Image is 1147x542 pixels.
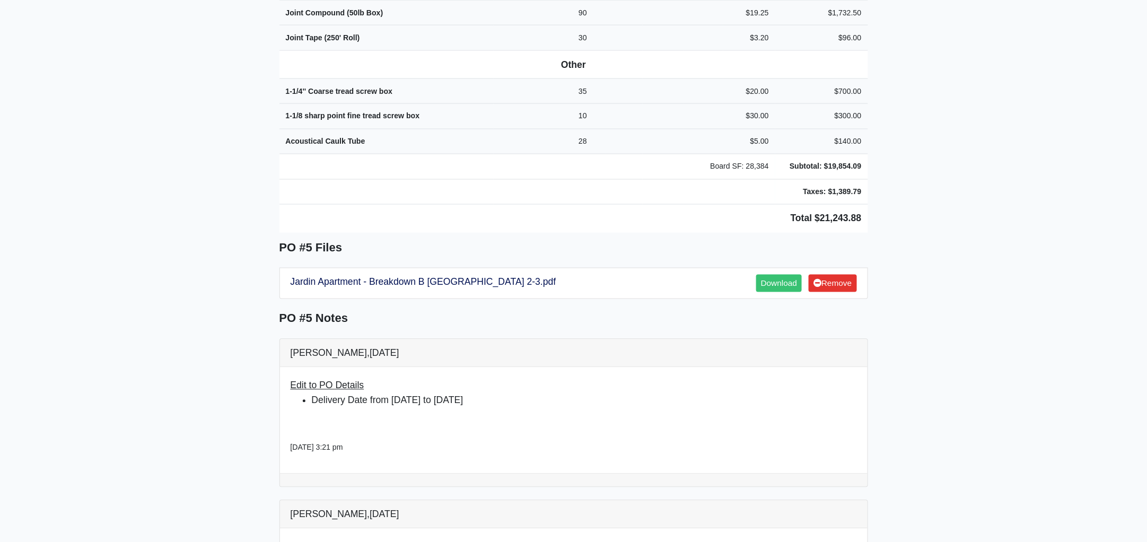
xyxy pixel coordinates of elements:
strong: 1-1/8 sharp point fine tread screw box [286,112,420,120]
td: $700.00 [775,78,868,104]
li: Delivery Date from [DATE] to [DATE] [312,393,857,408]
td: 28 [559,129,607,154]
td: Subtotal: $19,854.09 [775,154,868,180]
span: [DATE] [370,509,399,520]
div: [PERSON_NAME], [280,501,868,529]
td: 10 [559,104,607,129]
td: 30 [559,25,607,51]
h5: PO #5 Notes [279,312,868,326]
b: Other [561,59,586,70]
td: $3.20 [723,25,775,51]
span: [DATE] [370,348,399,359]
small: [DATE] 3:21 pm [291,443,343,452]
td: $30.00 [723,104,775,129]
a: Jardin Apartment - Breakdown B [GEOGRAPHIC_DATA] 2-3.pdf [291,277,556,287]
strong: 1-1/4'' Coarse tread screw box [286,87,393,95]
td: 35 [559,78,607,104]
h5: PO #5 Files [279,241,868,255]
td: $300.00 [775,104,868,129]
span: Board SF: 28,384 [710,162,768,171]
strong: Joint Tape (250' Roll) [286,33,360,42]
td: Taxes: $1,389.79 [775,179,868,205]
strong: Acoustical Caulk Tube [286,137,365,146]
td: $140.00 [775,129,868,154]
a: Remove [809,275,856,292]
td: $96.00 [775,25,868,51]
td: $20.00 [723,78,775,104]
td: Total $21,243.88 [279,205,868,233]
td: $5.00 [723,129,775,154]
strong: Joint Compound (50lb Box) [286,8,383,17]
div: [PERSON_NAME], [280,339,868,368]
span: Edit to PO Details [291,380,364,391]
a: Download [756,275,802,292]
